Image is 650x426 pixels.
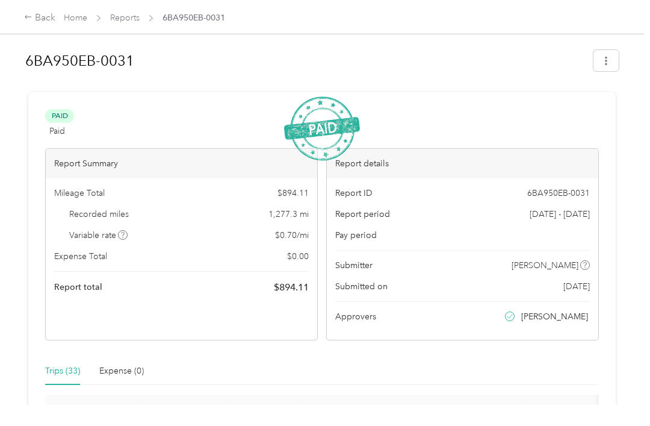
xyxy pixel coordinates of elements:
span: Mileage Total [54,187,105,199]
span: Submitted on [335,280,388,293]
span: Report period [335,208,390,221]
span: $ 0.00 [287,250,309,263]
span: 1,277.3 mi [268,208,309,221]
div: Report details [327,149,598,178]
a: Reports [110,13,140,23]
span: [PERSON_NAME] [521,310,588,323]
iframe: Everlance-gr Chat Button Frame [583,359,650,426]
span: $ 894.11 [274,280,309,295]
span: Approvers [335,310,376,323]
span: 6BA950EB-0031 [527,187,590,199]
div: Expense (0) [99,365,144,378]
span: Pay period [335,229,377,242]
span: 6BA950EB-0031 [162,11,225,24]
span: Report total [54,281,102,293]
span: Paid [45,109,74,123]
span: Submitter [335,259,373,272]
span: $ 894.11 [277,187,309,199]
img: PaidStamp [284,96,360,161]
span: Expense Total [54,250,107,263]
span: [DATE] - [DATE] [530,208,590,221]
span: [PERSON_NAME] [512,259,578,272]
span: $ 0.70 / mi [275,229,309,242]
div: Report Summary [46,149,317,178]
span: Report ID [335,187,373,199]
span: Variable rate [69,229,128,242]
a: Home [64,13,87,23]
span: Recorded miles [69,208,129,221]
h1: 6BA950EB-0031 [25,46,585,75]
div: Trips (33) [45,365,80,378]
span: [DATE] [563,280,590,293]
div: Back [24,11,55,25]
span: Paid [49,125,65,137]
